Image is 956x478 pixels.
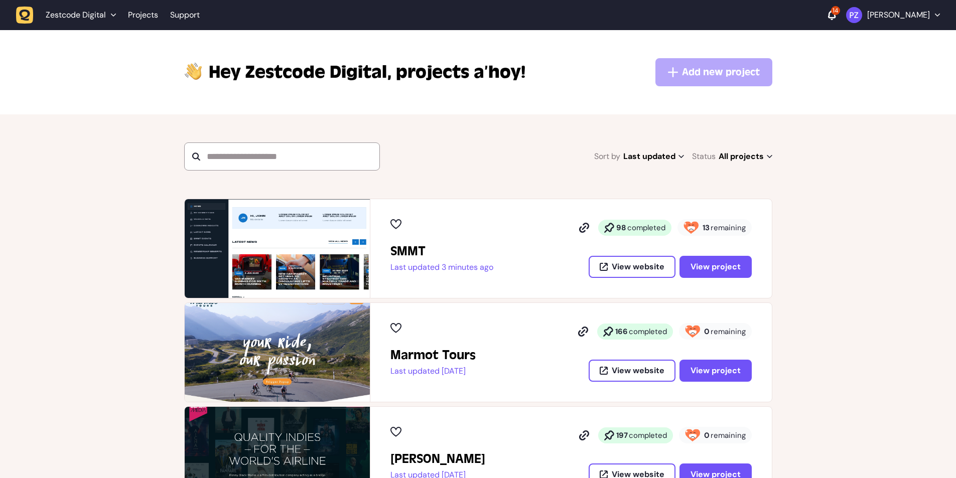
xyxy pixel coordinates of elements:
[691,263,741,271] span: View project
[128,6,158,24] a: Projects
[589,360,675,382] button: View website
[616,430,628,440] strong: 197
[185,303,370,402] img: Marmot Tours
[629,430,667,440] span: completed
[390,262,493,272] p: Last updated 3 minutes ago
[679,256,752,278] button: View project
[629,327,667,337] span: completed
[390,347,476,363] h2: Marmot Tours
[692,149,716,164] span: Status
[612,367,664,375] span: View website
[616,223,626,233] strong: 98
[704,430,710,440] strong: 0
[846,7,940,23] button: [PERSON_NAME]
[623,149,684,164] span: Last updated
[390,451,485,467] h2: Penny Black
[703,223,710,233] strong: 13
[679,360,752,382] button: View project
[46,10,106,20] span: Zestcode Digital
[170,10,200,20] a: Support
[594,149,620,164] span: Sort by
[831,6,840,15] div: 14
[691,367,741,375] span: View project
[209,60,392,84] span: Zestcode Digital
[615,327,628,337] strong: 166
[711,223,746,233] span: remaining
[682,65,760,79] span: Add new project
[704,327,710,337] strong: 0
[867,10,930,20] p: [PERSON_NAME]
[390,366,476,376] p: Last updated [DATE]
[390,243,493,259] h2: SMMT
[16,6,122,24] button: Zestcode Digital
[627,223,665,233] span: completed
[209,60,525,84] p: projects a’hoy!
[184,60,203,81] img: hi-hand
[711,430,746,440] span: remaining
[589,256,675,278] button: View website
[655,58,772,86] button: Add new project
[185,199,370,298] img: SMMT
[846,7,862,23] img: Paris Zisis
[612,263,664,271] span: View website
[719,149,772,164] span: All projects
[711,327,746,337] span: remaining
